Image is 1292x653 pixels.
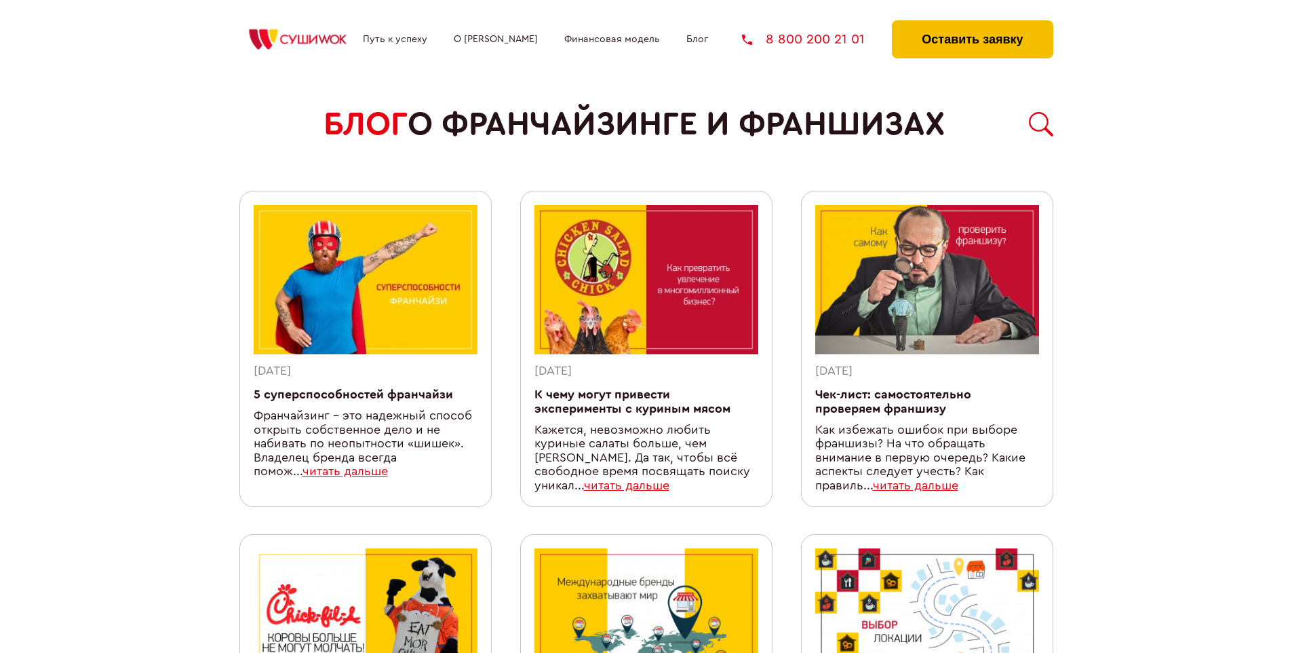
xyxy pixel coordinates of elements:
[324,106,408,143] span: БЛОГ
[564,34,660,45] a: Финансовая модель
[873,480,958,491] a: читать дальше
[254,365,477,379] div: [DATE]
[534,365,758,379] div: [DATE]
[534,389,730,415] a: К чему могут привести эксперименты с куриным мясом
[302,466,388,477] a: читать дальше
[766,33,865,46] span: 8 800 200 21 01
[686,34,708,45] a: Блог
[454,34,538,45] a: О [PERSON_NAME]
[254,389,453,400] a: 5 суперспособностей франчайзи
[363,34,427,45] a: Путь к успеху
[815,365,1039,379] div: [DATE]
[815,424,1039,493] div: Как избежать ошибок при выборе франшизы? На что обращать внимание в первую очередь? Какие аспекты...
[408,106,945,143] span: о франчайзинге и франшизах
[742,33,865,46] a: 8 800 200 21 01
[892,20,1053,58] button: Оставить заявку
[534,424,758,493] div: Кажется, невозможно любить куриные салаты больше, чем [PERSON_NAME]. Да так, чтобы всё свободное ...
[584,480,669,491] a: читать дальше
[254,409,477,479] div: Франчайзинг – это надежный способ открыть собственное дело и не набивать по неопытности «шишек». ...
[815,389,971,415] a: Чек-лист: самостоятельно проверяем франшизу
